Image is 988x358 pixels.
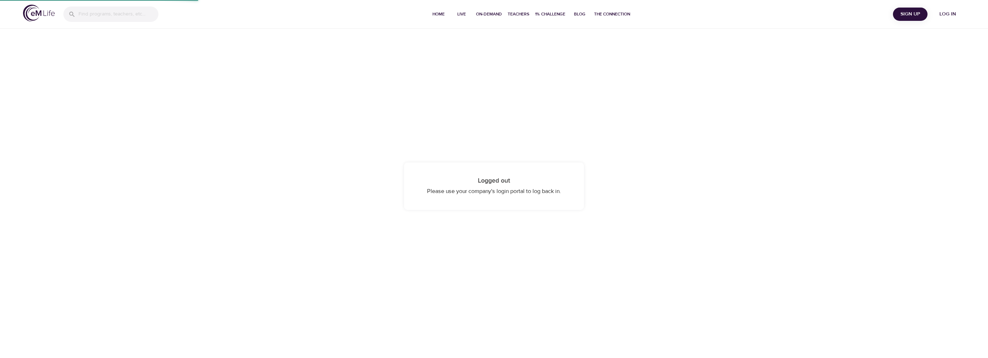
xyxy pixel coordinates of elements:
span: The Connection [594,10,630,18]
span: Live [453,10,470,18]
span: On-Demand [476,10,502,18]
img: logo [23,5,55,22]
h4: Logged out [418,177,570,185]
span: Blog [571,10,588,18]
input: Find programs, teachers, etc... [78,6,158,22]
span: Teachers [508,10,529,18]
span: Log in [933,10,962,19]
span: Home [430,10,447,18]
button: Sign Up [893,8,928,21]
span: Please use your company's login portal to log back in. [427,188,561,195]
button: Log in [930,8,965,21]
span: 1% Challenge [535,10,565,18]
span: Sign Up [896,10,925,19]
